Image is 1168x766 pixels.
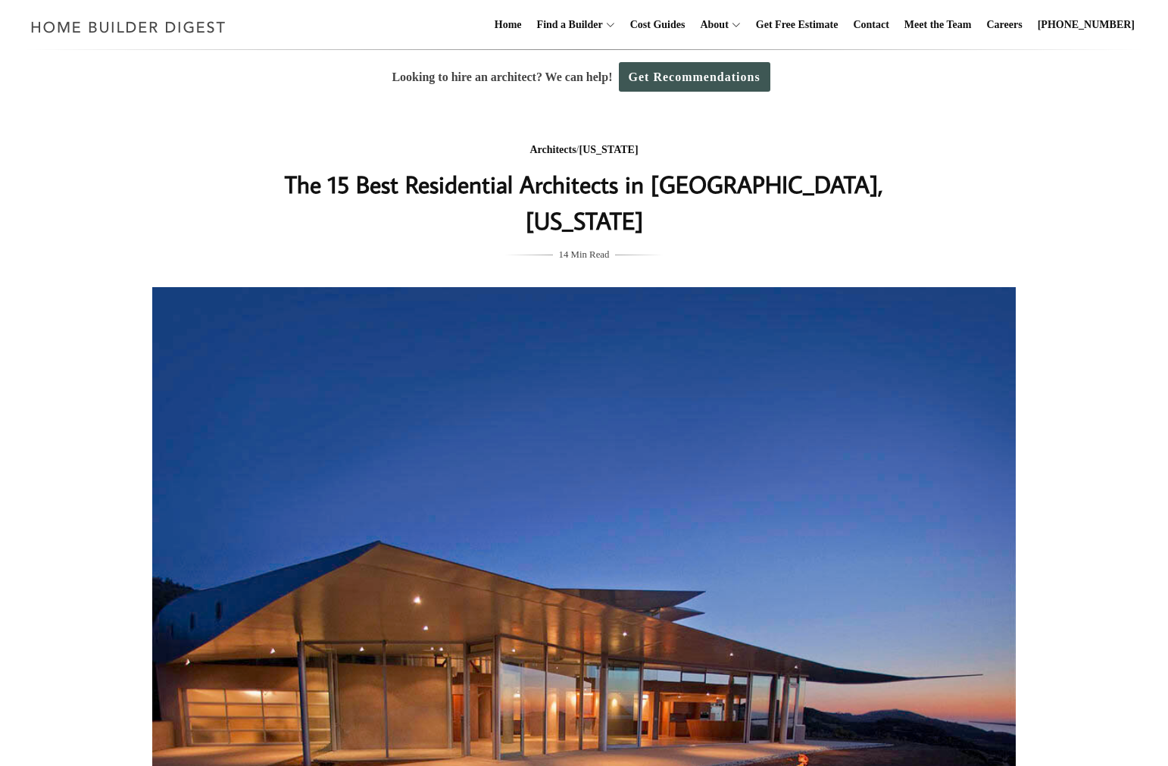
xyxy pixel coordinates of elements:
img: Home Builder Digest [24,12,233,42]
a: Meet the Team [898,1,978,49]
a: Get Recommendations [619,62,770,92]
span: 14 Min Read [559,246,610,263]
h1: The 15 Best Residential Architects in [GEOGRAPHIC_DATA], [US_STATE] [282,166,886,239]
a: Architects [529,144,576,155]
a: Get Free Estimate [750,1,845,49]
a: Find a Builder [531,1,603,49]
a: [PHONE_NUMBER] [1032,1,1141,49]
div: / [282,141,886,160]
a: Contact [847,1,895,49]
a: Careers [981,1,1029,49]
a: About [694,1,728,49]
a: Home [489,1,528,49]
a: Cost Guides [624,1,692,49]
a: [US_STATE] [579,144,639,155]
